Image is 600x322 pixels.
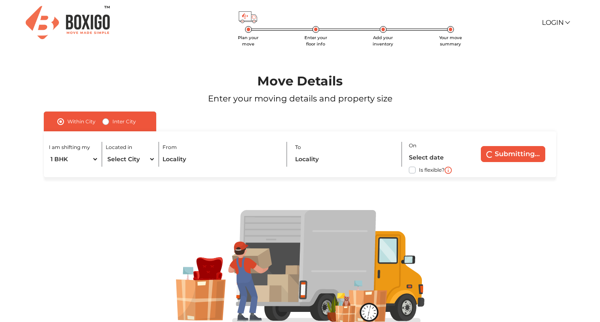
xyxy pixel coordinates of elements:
[163,144,177,151] label: From
[295,144,301,151] label: To
[304,35,327,47] span: Enter your floor info
[26,6,110,39] img: Boxigo
[67,117,96,127] label: Within City
[163,152,280,167] input: Locality
[24,74,576,89] h1: Move Details
[419,165,445,174] label: Is flexible?
[439,35,462,47] span: Your move summary
[106,144,132,151] label: Located in
[49,144,90,151] label: I am shifting my
[481,146,545,162] button: Submitting...
[542,19,569,27] a: Login
[409,150,468,165] input: Select date
[112,117,136,127] label: Inter City
[445,167,452,174] img: i
[409,142,416,149] label: On
[373,35,393,47] span: Add your inventory
[24,92,576,105] p: Enter your moving details and property size
[238,35,259,47] span: Plan your move
[295,152,395,167] input: Locality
